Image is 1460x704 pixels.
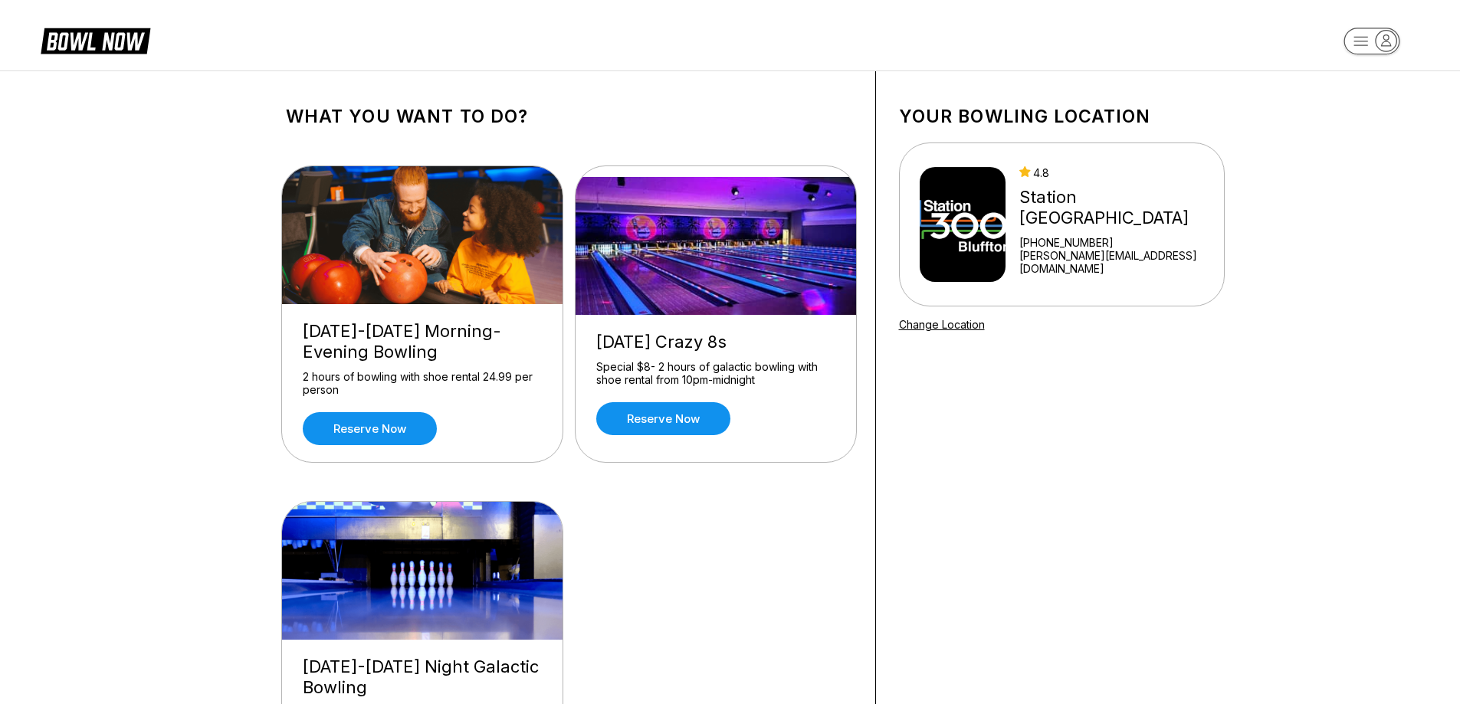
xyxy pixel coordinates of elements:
div: [DATE]-[DATE] Morning-Evening Bowling [303,321,542,362]
div: Special $8- 2 hours of galactic bowling with shoe rental from 10pm-midnight [596,360,835,387]
img: Friday-Sunday Morning-Evening Bowling [282,166,564,304]
div: 4.8 [1019,166,1217,179]
a: Change Location [899,318,985,331]
a: Reserve now [596,402,730,435]
div: [DATE]-[DATE] Night Galactic Bowling [303,657,542,698]
div: 2 hours of bowling with shoe rental 24.99 per person [303,370,542,397]
a: [PERSON_NAME][EMAIL_ADDRESS][DOMAIN_NAME] [1019,249,1217,275]
div: [PHONE_NUMBER] [1019,236,1217,249]
h1: What you want to do? [286,106,852,127]
div: [DATE] Crazy 8s [596,332,835,352]
img: Friday-Saturday Night Galactic Bowling [282,502,564,640]
img: Station 300 Bluffton [920,167,1006,282]
img: Thursday Crazy 8s [576,177,858,315]
a: Reserve now [303,412,437,445]
h1: Your bowling location [899,106,1225,127]
div: Station [GEOGRAPHIC_DATA] [1019,187,1217,228]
